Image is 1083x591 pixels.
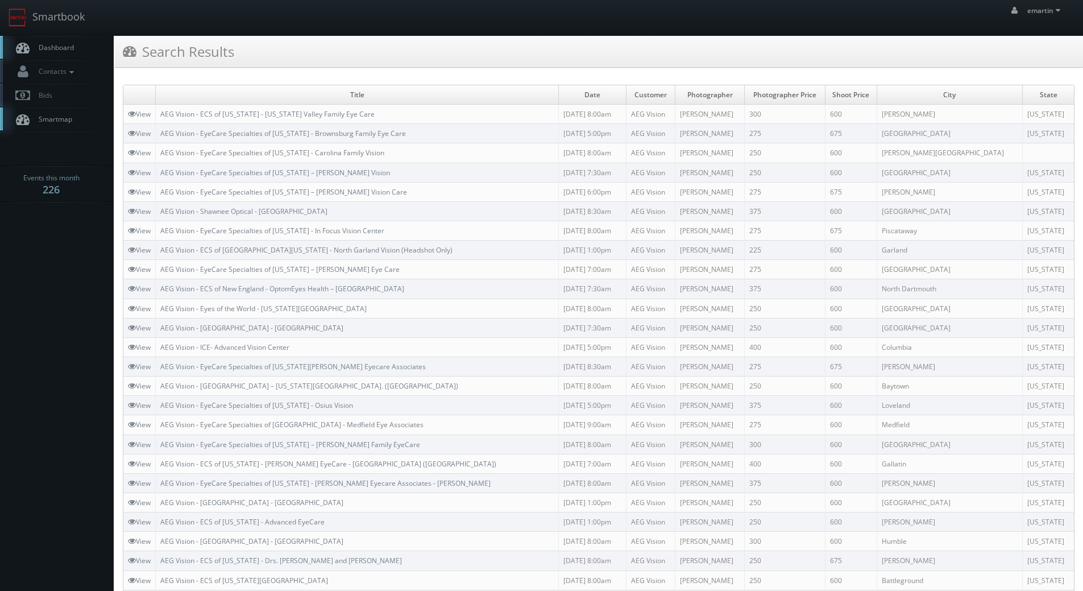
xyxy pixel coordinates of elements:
[825,454,877,473] td: 600
[160,498,343,507] a: AEG Vision - [GEOGRAPHIC_DATA] - [GEOGRAPHIC_DATA]
[128,381,151,391] a: View
[745,513,825,532] td: 250
[43,183,60,196] strong: 226
[160,342,289,352] a: AEG Vision - ICE- Advanced Vision Center
[160,536,343,546] a: AEG Vision - [GEOGRAPHIC_DATA] - [GEOGRAPHIC_DATA]
[559,473,626,493] td: [DATE] 8:00am
[675,435,745,454] td: [PERSON_NAME]
[160,576,328,585] a: AEG Vision - ECS of [US_STATE][GEOGRAPHIC_DATA]
[626,357,675,376] td: AEG Vision
[1023,396,1074,415] td: [US_STATE]
[160,168,390,177] a: AEG Vision - EyeCare Specialties of [US_STATE] – [PERSON_NAME] Vision
[559,551,626,571] td: [DATE] 8:00am
[675,493,745,512] td: [PERSON_NAME]
[745,415,825,435] td: 275
[1027,6,1064,15] span: emartin
[825,337,877,357] td: 600
[626,279,675,299] td: AEG Vision
[626,260,675,279] td: AEG Vision
[1023,221,1074,240] td: [US_STATE]
[825,318,877,337] td: 600
[675,105,745,124] td: [PERSON_NAME]
[1023,241,1074,260] td: [US_STATE]
[877,454,1023,473] td: Gallatin
[626,201,675,221] td: AEG Vision
[128,536,151,546] a: View
[128,323,151,333] a: View
[123,42,234,61] h3: Search Results
[559,415,626,435] td: [DATE] 9:00am
[626,377,675,396] td: AEG Vision
[745,143,825,163] td: 250
[128,129,151,138] a: View
[626,299,675,318] td: AEG Vision
[675,454,745,473] td: [PERSON_NAME]
[675,279,745,299] td: [PERSON_NAME]
[128,284,151,294] a: View
[825,241,877,260] td: 600
[745,299,825,318] td: 250
[160,264,400,274] a: AEG Vision - EyeCare Specialties of [US_STATE] – [PERSON_NAME] Eye Care
[160,556,402,565] a: AEG Vision - ECS of [US_STATE] - Drs. [PERSON_NAME] and [PERSON_NAME]
[1023,279,1074,299] td: [US_STATE]
[745,454,825,473] td: 400
[160,362,426,371] a: AEG Vision - EyeCare Specialties of [US_STATE][PERSON_NAME] Eyecare Associates
[877,318,1023,337] td: [GEOGRAPHIC_DATA]
[825,435,877,454] td: 600
[745,473,825,493] td: 375
[559,454,626,473] td: [DATE] 7:00am
[626,571,675,590] td: AEG Vision
[877,493,1023,512] td: [GEOGRAPHIC_DATA]
[160,109,375,119] a: AEG Vision - ECS of [US_STATE] - [US_STATE] Valley Family Eye Care
[160,381,458,391] a: AEG Vision - [GEOGRAPHIC_DATA] – [US_STATE][GEOGRAPHIC_DATA]. ([GEOGRAPHIC_DATA])
[1023,163,1074,182] td: [US_STATE]
[626,105,675,124] td: AEG Vision
[877,201,1023,221] td: [GEOGRAPHIC_DATA]
[626,473,675,493] td: AEG Vision
[745,318,825,337] td: 250
[160,187,407,197] a: AEG Vision - EyeCare Specialties of [US_STATE] – [PERSON_NAME] Vision Care
[877,299,1023,318] td: [GEOGRAPHIC_DATA]
[877,85,1023,105] td: City
[626,532,675,551] td: AEG Vision
[559,435,626,454] td: [DATE] 8:00am
[675,396,745,415] td: [PERSON_NAME]
[825,551,877,571] td: 675
[559,221,626,240] td: [DATE] 8:00am
[675,143,745,163] td: [PERSON_NAME]
[128,400,151,410] a: View
[1023,299,1074,318] td: [US_STATE]
[559,513,626,532] td: [DATE] 1:00pm
[128,420,151,429] a: View
[559,163,626,182] td: [DATE] 7:30am
[877,396,1023,415] td: Loveland
[745,532,825,551] td: 300
[745,357,825,376] td: 275
[745,201,825,221] td: 375
[745,105,825,124] td: 300
[1023,201,1074,221] td: [US_STATE]
[128,440,151,449] a: View
[128,109,151,119] a: View
[675,337,745,357] td: [PERSON_NAME]
[626,318,675,337] td: AEG Vision
[1023,85,1074,105] td: State
[128,148,151,158] a: View
[877,241,1023,260] td: Garland
[128,576,151,585] a: View
[23,172,80,184] span: Events this month
[675,318,745,337] td: [PERSON_NAME]
[825,532,877,551] td: 600
[825,105,877,124] td: 600
[1023,513,1074,532] td: [US_STATE]
[745,241,825,260] td: 225
[877,337,1023,357] td: Columbia
[160,284,404,294] a: AEG Vision - ECS of New England - OptomEyes Health – [GEOGRAPHIC_DATA]
[745,377,825,396] td: 250
[9,9,27,27] img: smartbook-logo.png
[675,513,745,532] td: [PERSON_NAME]
[1023,473,1074,493] td: [US_STATE]
[160,440,420,449] a: AEG Vision - EyeCare Specialties of [US_STATE] – [PERSON_NAME] Family EyeCare
[877,551,1023,571] td: [PERSON_NAME]
[825,493,877,512] td: 600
